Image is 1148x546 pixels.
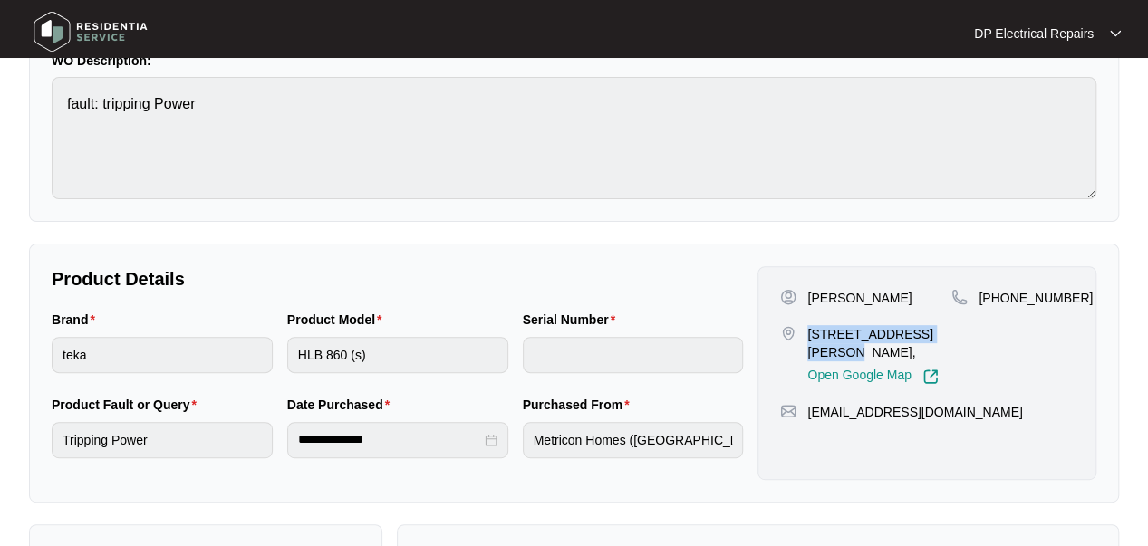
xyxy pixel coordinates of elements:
input: Serial Number [523,337,744,373]
input: Product Model [287,337,508,373]
img: map-pin [951,289,968,305]
input: Purchased From [523,422,744,458]
img: user-pin [780,289,796,305]
img: dropdown arrow [1110,29,1121,38]
img: residentia service logo [27,5,154,59]
p: [PHONE_NUMBER] [979,289,1093,307]
label: Purchased From [523,396,637,414]
a: Open Google Map [807,369,938,385]
label: Product Model [287,311,390,329]
p: [EMAIL_ADDRESS][DOMAIN_NAME] [807,403,1022,421]
p: DP Electrical Repairs [974,24,1094,43]
label: Product Fault or Query [52,396,204,414]
p: [STREET_ADDRESS][PERSON_NAME], [807,325,951,361]
input: Brand [52,337,273,373]
input: Product Fault or Query [52,422,273,458]
label: Date Purchased [287,396,397,414]
p: [PERSON_NAME] [807,289,912,307]
label: Serial Number [523,311,622,329]
img: map-pin [780,325,796,341]
input: Date Purchased [298,430,481,449]
p: Product Details [52,266,743,292]
label: Brand [52,311,102,329]
img: Link-External [922,369,939,385]
textarea: fault: tripping Power [52,77,1096,199]
img: map-pin [780,403,796,419]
